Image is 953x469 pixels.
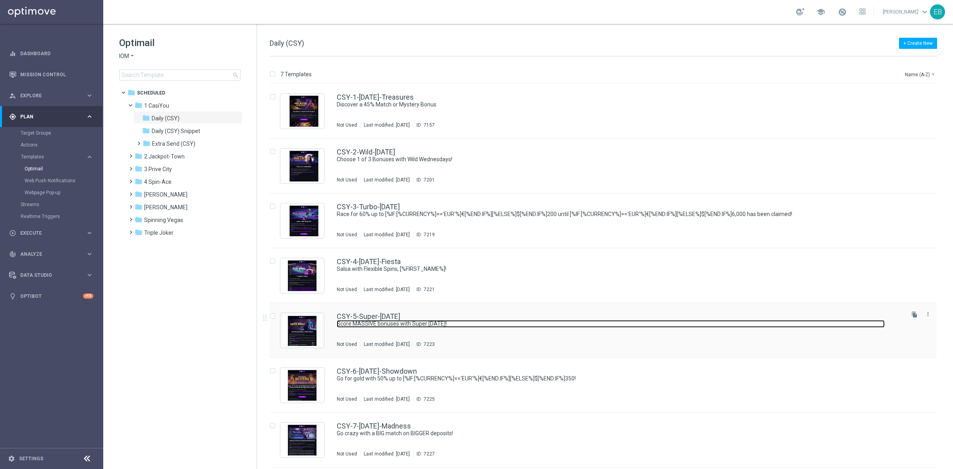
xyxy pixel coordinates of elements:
img: 7223.jpeg [282,315,322,346]
span: Data Studio [20,273,86,278]
span: Daily (CSY) [270,39,304,47]
i: arrow_drop_down [930,71,936,77]
div: Last modified: [DATE] [361,396,413,402]
a: Optimail [25,166,83,172]
a: [PERSON_NAME]keyboard_arrow_down [882,6,930,18]
div: person_search Explore keyboard_arrow_right [9,93,94,99]
div: Data Studio [9,272,86,279]
a: Settings [19,456,43,461]
div: Press SPACE to select this row. [262,84,951,139]
div: Web Push Notifications [25,175,102,187]
i: settings [8,455,15,462]
a: CSY-7-[DATE]-Madness [337,423,411,430]
div: Data Studio keyboard_arrow_right [9,272,94,278]
img: 7221.jpeg [282,260,322,291]
div: 7227 [424,451,435,457]
span: Plan [20,114,86,119]
i: file_copy [911,311,918,318]
div: Salsa with Flexible Spins, [%FIRST_NAME%]! [337,265,903,273]
div: Not Used [337,451,357,457]
a: CSY-4-[DATE]-Fiesta [337,258,401,265]
i: folder [142,114,150,122]
div: Mission Control [9,64,93,85]
i: keyboard_arrow_right [86,250,93,258]
span: Explore [20,93,86,98]
div: Templates [21,151,102,199]
a: Webpage Pop-up [25,189,83,196]
div: Mission Control [9,71,94,78]
input: Search Template [119,69,241,81]
div: Not Used [337,341,357,347]
div: Last modified: [DATE] [361,451,413,457]
div: 7221 [424,286,435,293]
i: folder [135,152,143,160]
a: CSY-1-[DATE]-Treasures [337,94,414,101]
img: 7157.jpeg [282,96,322,127]
i: folder [135,203,143,211]
span: Reel Roger [144,191,187,198]
div: Explore [9,92,86,99]
span: Analyze [20,252,86,257]
i: folder [135,165,143,173]
i: keyboard_arrow_right [86,92,93,99]
div: Press SPACE to select this row. [262,193,951,248]
div: Analyze [9,251,86,258]
a: Go crazy with a BIG match on BIGGER deposits! [337,430,885,437]
button: Name (A-Z)arrow_drop_down [904,69,937,79]
span: Robby Riches [144,204,187,211]
i: folder [143,139,150,147]
span: search [232,72,239,78]
button: lightbulb Optibot +10 [9,293,94,299]
div: play_circle_outline Execute keyboard_arrow_right [9,230,94,236]
a: Mission Control [20,64,93,85]
span: Execute [20,231,86,235]
span: 2 Jackpot-Town [144,153,185,160]
i: equalizer [9,50,16,57]
i: folder [135,216,143,224]
span: Templates [21,154,78,159]
a: Race for 60% up to [%IF:[%CURRENCY%]=='EUR'%]€[%END:IF%][%ELSE%]$[%END:IF%]200 until [%IF:[%CURRE... [337,210,885,218]
a: Target Groups [21,130,83,136]
a: Realtime Triggers [21,213,83,220]
button: track_changes Analyze keyboard_arrow_right [9,251,94,257]
a: Web Push Notifications [25,178,83,184]
a: Streams [21,201,83,208]
i: folder [135,190,143,198]
div: Last modified: [DATE] [361,122,413,128]
div: Last modified: [DATE] [361,232,413,238]
a: Optibot [20,286,83,307]
button: more_vert [924,309,932,319]
button: file_copy [909,309,920,320]
div: Discover a 45% Match or Mystery Bonus [337,101,903,108]
div: 7201 [424,177,435,183]
img: 7225.jpeg [282,370,322,401]
i: keyboard_arrow_right [86,229,93,237]
a: CSY-5-Super-[DATE] [337,313,400,320]
img: 7227.jpeg [282,425,322,455]
img: 7201.jpeg [282,151,322,181]
div: ID: [413,232,435,238]
div: Press SPACE to select this row. [262,358,951,413]
a: CSY-6-[DATE]-Showdown [337,368,417,375]
div: Realtime Triggers [21,210,102,222]
div: Not Used [337,396,357,402]
i: person_search [9,92,16,99]
a: Actions [21,142,83,148]
span: Spinning Vegas [144,216,183,224]
button: Templates keyboard_arrow_right [21,154,94,160]
i: keyboard_arrow_right [86,153,93,161]
span: 4 Spin-Ace [144,178,172,185]
span: keyboard_arrow_down [920,8,929,16]
button: gps_fixed Plan keyboard_arrow_right [9,114,94,120]
div: Not Used [337,177,357,183]
span: 1 CasiYou [144,102,169,109]
span: IOM [119,52,129,60]
a: Choose 1 of 3 Bonuses with Wild Wednesdays! [337,156,885,163]
p: 7 Templates [280,71,312,78]
i: play_circle_outline [9,230,16,237]
div: Optibot [9,286,93,307]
